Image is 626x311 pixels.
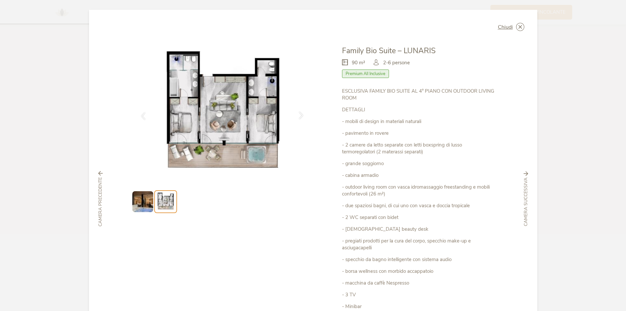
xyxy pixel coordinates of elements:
span: 90 m² [352,59,365,66]
p: DETTAGLI [342,106,495,113]
p: - 2 WC separati con bidet [342,214,495,221]
p: - 2 camere da letto separate con letti boxspring di lusso termoregolatori (2 materassi separati) [342,142,495,155]
span: Family Bio Suite – LUNARIS [342,46,436,56]
span: Premium All Inclusive [342,70,389,78]
img: Preview [156,192,175,211]
span: 2-6 persone [383,59,410,66]
p: - grande soggiorno [342,160,495,167]
img: Preview [132,191,153,212]
p: - [DEMOGRAPHIC_DATA] beauty desk [342,226,495,233]
p: - pavimento in rovere [342,130,495,137]
span: Chiudi [498,24,513,30]
p: ESCLUSIVA FAMILY BIO SUITE AL 4° PIANO CON OUTDOOR LIVING ROOM [342,88,495,101]
span: Camera precedente [97,177,104,226]
img: Family Bio Suite – LUNARIS [131,46,313,182]
p: - cabina armadio [342,172,495,179]
p: - mobili di design in materiali naturali [342,118,495,125]
p: - due spaziosi bagni, di cui uno con vasca e doccia tropicale [342,202,495,209]
span: Camera successiva [523,178,529,226]
p: - outdoor living room con vasca idromassaggio freestanding e mobili confortevoli (26 m²) [342,184,495,197]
